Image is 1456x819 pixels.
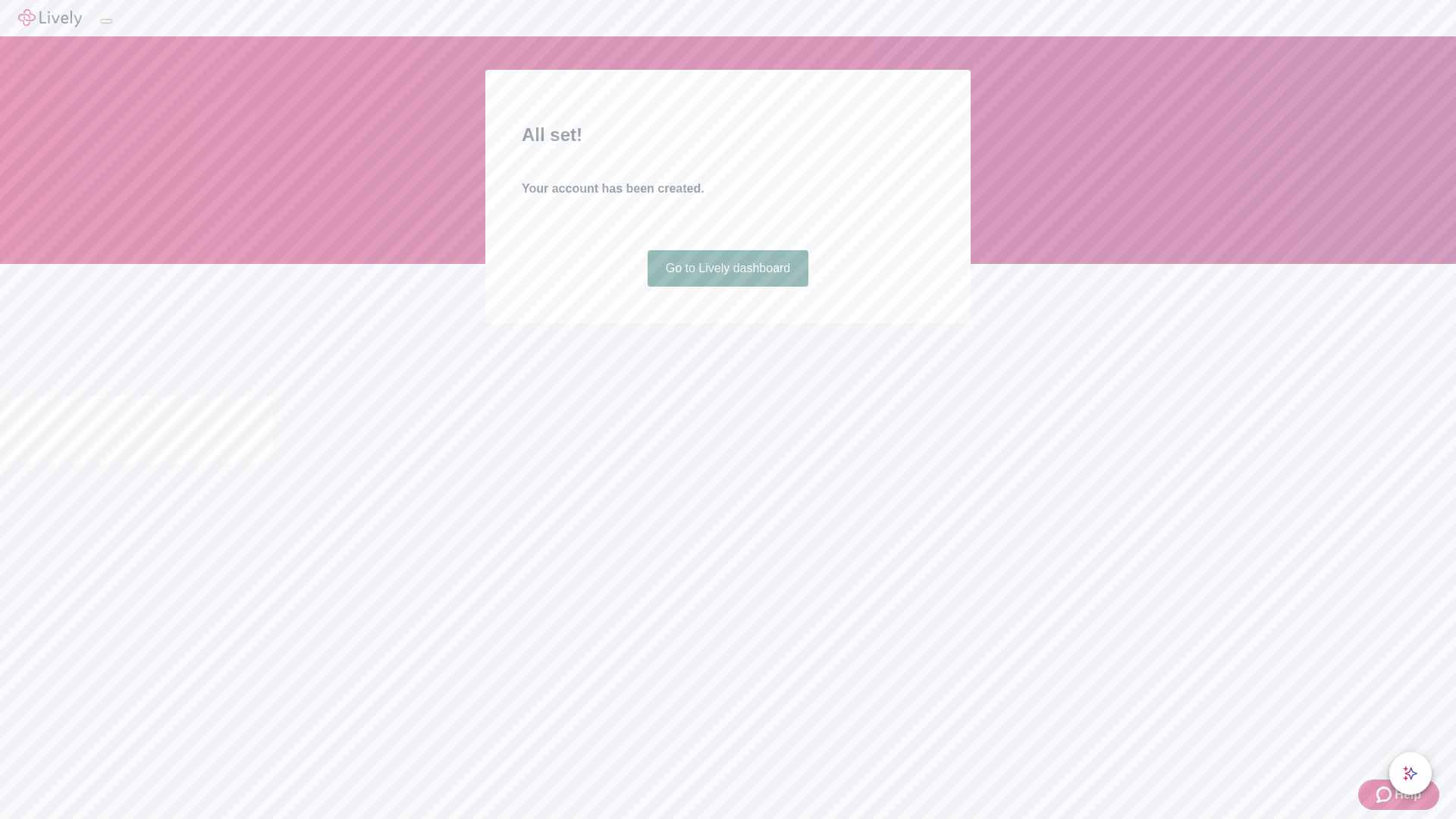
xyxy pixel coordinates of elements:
[522,180,934,198] h4: Your account has been created.
[18,9,82,27] img: Lively
[522,121,934,149] h2: All set!
[100,19,112,24] button: Log out
[1395,786,1421,804] span: Help
[1403,766,1418,781] svg: Lively AI Assistant
[1389,752,1432,795] button: chat
[648,250,809,287] a: Go to Lively dashboard
[1358,780,1439,810] button: Zendesk support iconHelp
[1376,786,1395,804] svg: Zendesk support icon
